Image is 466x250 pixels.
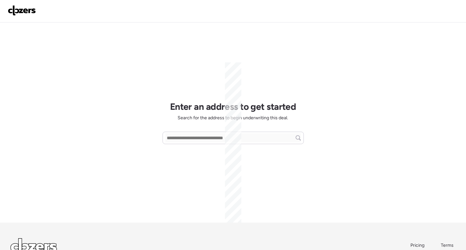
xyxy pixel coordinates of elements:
span: Search for the address to begin underwriting this deal. [178,115,288,121]
span: Terms [441,242,454,248]
a: Pricing [410,242,425,249]
span: Pricing [410,242,424,248]
a: Terms [441,242,456,249]
img: Logo [8,5,36,16]
h1: Enter an address to get started [170,101,296,112]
